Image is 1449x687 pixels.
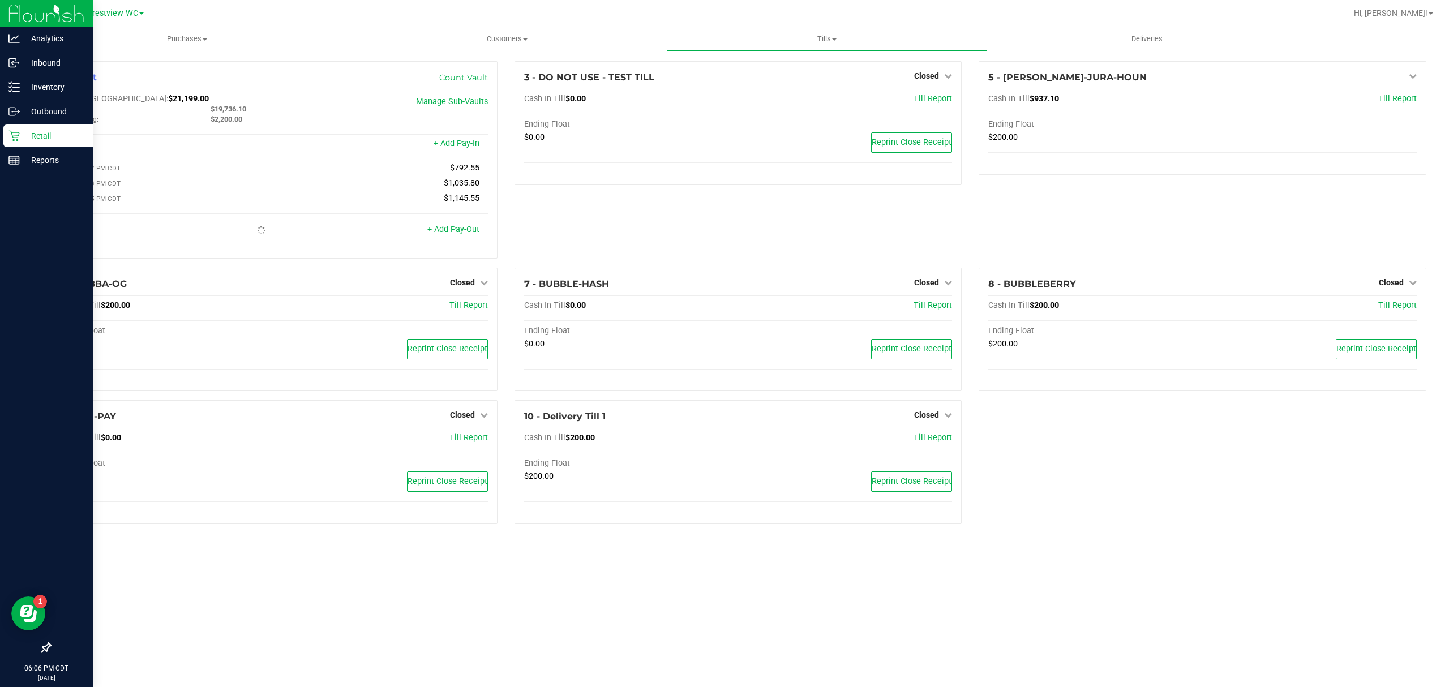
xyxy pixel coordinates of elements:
[416,97,488,106] a: Manage Sub-Vaults
[667,27,987,51] a: Tills
[988,300,1030,310] span: Cash In Till
[8,154,20,166] inline-svg: Reports
[1354,8,1427,18] span: Hi, [PERSON_NAME]!
[1336,339,1417,359] button: Reprint Close Receipt
[524,72,654,83] span: 3 - DO NOT USE - TEST TILL
[408,344,487,354] span: Reprint Close Receipt
[8,33,20,44] inline-svg: Analytics
[1116,34,1178,44] span: Deliveries
[988,339,1018,349] span: $200.00
[407,339,488,359] button: Reprint Close Receipt
[988,326,1202,336] div: Ending Float
[59,94,168,104] span: Cash In [GEOGRAPHIC_DATA]:
[59,140,273,150] div: Pay-Ins
[5,673,88,682] p: [DATE]
[871,471,952,492] button: Reprint Close Receipt
[524,339,545,349] span: $0.00
[347,27,667,51] a: Customers
[987,27,1307,51] a: Deliveries
[20,32,88,45] p: Analytics
[524,119,738,130] div: Ending Float
[1336,344,1416,354] span: Reprint Close Receipt
[8,106,20,117] inline-svg: Outbound
[524,471,554,481] span: $200.00
[871,132,952,153] button: Reprint Close Receipt
[168,94,209,104] span: $21,199.00
[408,476,487,486] span: Reprint Close Receipt
[8,130,20,141] inline-svg: Retail
[434,139,479,148] a: + Add Pay-In
[914,71,939,80] span: Closed
[450,410,475,419] span: Closed
[871,339,952,359] button: Reprint Close Receipt
[20,105,88,118] p: Outbound
[20,80,88,94] p: Inventory
[914,410,939,419] span: Closed
[8,57,20,68] inline-svg: Inbound
[988,278,1076,289] span: 8 - BUBBLEBERRY
[1030,94,1059,104] span: $937.10
[449,300,488,310] a: Till Report
[524,94,565,104] span: Cash In Till
[59,458,273,469] div: Ending Float
[524,278,609,289] span: 7 - BUBBLE-HASH
[444,194,479,203] span: $1,145.55
[524,411,606,422] span: 10 - Delivery Till 1
[1378,300,1417,310] a: Till Report
[11,596,45,630] iframe: Resource center
[565,94,586,104] span: $0.00
[565,300,586,310] span: $0.00
[20,153,88,167] p: Reports
[5,663,88,673] p: 06:06 PM CDT
[524,433,565,443] span: Cash In Till
[914,433,952,443] a: Till Report
[1030,300,1059,310] span: $200.00
[211,105,246,113] span: $19,736.10
[872,476,951,486] span: Reprint Close Receipt
[59,226,273,236] div: Pay-Outs
[33,595,47,608] iframe: Resource center unread badge
[27,34,347,44] span: Purchases
[444,178,479,188] span: $1,035.80
[914,278,939,287] span: Closed
[524,132,545,142] span: $0.00
[1378,94,1417,104] a: Till Report
[8,81,20,93] inline-svg: Inventory
[988,132,1018,142] span: $200.00
[101,433,121,443] span: $0.00
[667,34,986,44] span: Tills
[101,300,130,310] span: $200.00
[914,94,952,104] a: Till Report
[449,433,488,443] a: Till Report
[348,34,666,44] span: Customers
[872,344,951,354] span: Reprint Close Receipt
[59,326,273,336] div: Ending Float
[450,163,479,173] span: $792.55
[20,129,88,143] p: Retail
[565,433,595,443] span: $200.00
[27,27,347,51] a: Purchases
[427,225,479,234] a: + Add Pay-Out
[988,72,1147,83] span: 5 - [PERSON_NAME]-JURA-HOUN
[872,138,951,147] span: Reprint Close Receipt
[1379,278,1404,287] span: Closed
[524,458,738,469] div: Ending Float
[87,8,138,18] span: Crestview WC
[914,300,952,310] a: Till Report
[407,471,488,492] button: Reprint Close Receipt
[59,278,127,289] span: 6 - BUBBA-OG
[988,94,1030,104] span: Cash In Till
[450,278,475,287] span: Closed
[439,72,488,83] a: Count Vault
[524,300,565,310] span: Cash In Till
[211,115,242,123] span: $2,200.00
[20,56,88,70] p: Inbound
